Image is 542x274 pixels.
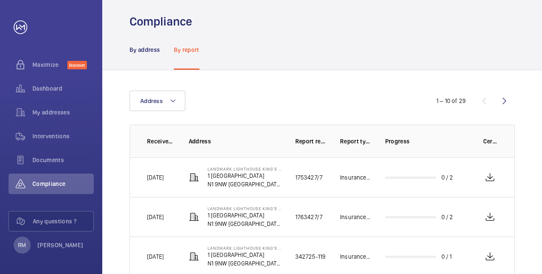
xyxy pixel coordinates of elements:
p: 1 [GEOGRAPHIC_DATA] [208,251,282,259]
p: Received on [147,137,175,146]
h1: Compliance [130,14,192,29]
p: Insurance Co. [340,252,372,261]
div: 1 – 10 of 29 [436,97,466,105]
span: Documents [32,156,94,164]
p: Landmark Lighthouse King's Cross [208,245,282,251]
p: 1763427/7 [295,213,323,221]
p: 1753427/7 [295,173,323,182]
span: Discover [67,61,87,69]
span: Interventions [32,132,94,140]
span: My addresses [32,108,94,117]
p: 1 [GEOGRAPHIC_DATA] [208,171,282,180]
p: 342725-119 [295,252,326,261]
p: 1 [GEOGRAPHIC_DATA] [208,211,282,220]
p: 0 / 2 [441,213,453,221]
p: By report [174,46,199,54]
span: Compliance [32,180,94,188]
button: Address [130,91,185,111]
p: Address [189,137,282,146]
p: Insurance Co. [340,213,372,221]
p: RM [18,241,26,249]
p: 0 / 1 [441,252,452,261]
span: Address [140,97,163,104]
p: N1 9NW [GEOGRAPHIC_DATA] [208,259,282,268]
p: Landmark Lighthouse King's Cross [208,206,282,211]
p: [DATE] [147,173,164,182]
p: By address [130,46,160,54]
p: Landmark Lighthouse King's Cross [208,166,282,171]
p: N1 9NW [GEOGRAPHIC_DATA] [208,220,282,228]
p: Certificate [483,137,498,146]
span: Maximize [32,60,67,69]
p: [DATE] [147,213,164,221]
span: Any questions ? [33,217,93,225]
p: N1 9NW [GEOGRAPHIC_DATA] [208,180,282,188]
p: Report type [340,137,372,146]
p: Report reference [295,137,327,146]
p: Insurance Co. [340,173,372,182]
p: 0 / 2 [441,173,453,182]
span: Dashboard [32,84,94,93]
p: Progress [385,137,470,146]
p: [DATE] [147,252,164,261]
p: [PERSON_NAME] [37,241,84,249]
